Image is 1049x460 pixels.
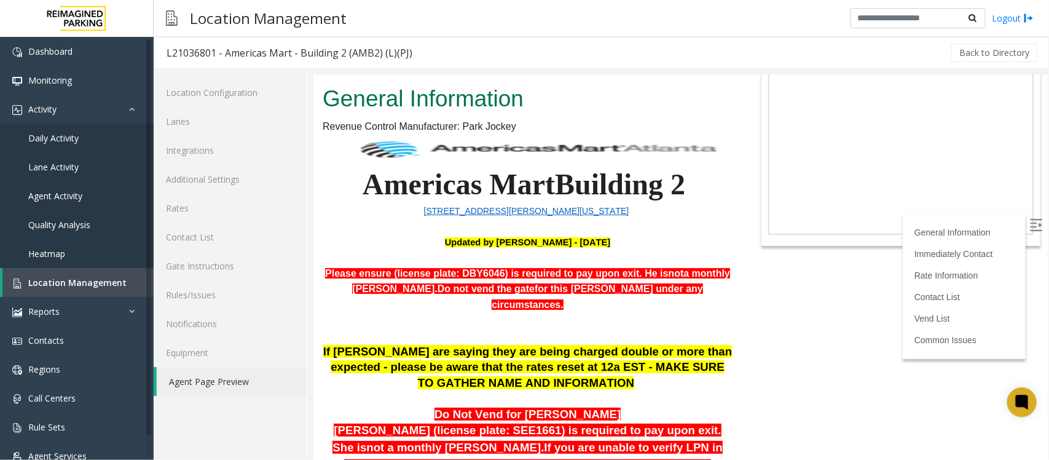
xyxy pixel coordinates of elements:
a: Location Configuration [154,78,307,107]
span: Building 2 [242,93,372,125]
a: Logout [992,12,1034,25]
img: 'icon' [12,47,22,57]
img: 'icon' [12,394,22,404]
span: Revenue Control Manufacturer: Park Jockey [9,46,203,57]
span: Reports [28,306,60,317]
img: 'icon' [12,105,22,115]
div: L21036801 - Americas Mart - Building 2 (AMB2) (L)(PJ) [167,45,412,61]
img: Open/Close Sidebar Menu [717,144,729,156]
a: Rates [154,194,307,223]
span: Monitoring [28,74,72,86]
span: Call Centers [28,392,76,404]
span: Lane Activity [28,161,79,173]
h3: Location Management [184,3,353,33]
button: Back to Directory [951,44,1037,62]
a: Common Issues [601,260,663,270]
a: Notifications [154,309,307,338]
img: logout [1024,12,1034,25]
span: Do Not Vend for [PERSON_NAME] [121,333,308,346]
img: pageIcon [166,3,178,33]
span: Regions [28,363,60,375]
span: If [PERSON_NAME] are saying they are being charged double or more than expected - please be aware... [10,270,419,314]
img: 'icon' [12,336,22,346]
img: 'icon' [12,365,22,375]
span: [STREET_ADDRESS][PERSON_NAME][US_STATE] [111,131,316,141]
span: Daily Activity [28,132,79,144]
font: Updated by [PERSON_NAME] - [DATE] [132,162,297,172]
span: Dashboard [28,46,73,57]
span: Heatmap [28,248,65,260]
a: Location Management [2,268,154,297]
span: not [355,193,371,204]
a: Additional Settings [154,165,307,194]
span: Location Management [28,277,127,288]
img: 'icon' [12,307,22,317]
h2: General Information [9,8,419,40]
a: Gate Instructions [154,252,307,280]
img: 'icon' [12,279,22,288]
span: Agent Activity [28,190,82,202]
span: Contacts [28,335,64,346]
a: General Information [601,153,677,162]
img: 'icon' [12,76,22,86]
a: Integrations [154,136,307,165]
a: [STREET_ADDRESS][PERSON_NAME][US_STATE] [111,130,316,141]
span: a monthly [PERSON_NAME]. [39,193,417,220]
a: Contact List [601,217,646,227]
span: [PERSON_NAME] (license plate: SEE1661) is required to pay upon exit. She is [19,349,407,379]
a: Contact List [154,223,307,252]
a: Immediately Contact [601,174,680,184]
a: Vend List [601,239,637,248]
a: Equipment [154,338,307,367]
span: Please ensure (license plate: DBY6046) is required to pay upon exit. He is [12,193,355,204]
a: Rate Information [601,196,665,205]
img: 'icon' [12,423,22,433]
span: not a monthly [PERSON_NAME]. [19,349,407,379]
span: for this [PERSON_NAME] under any circumstances. [178,208,390,235]
span: Americas Mart [49,93,242,125]
span: Quality Analysis [28,219,90,231]
span: Do not vend the gate [124,208,221,219]
a: Agent Page Preview [157,367,307,396]
a: Rules/Issues [154,280,307,309]
a: Lanes [154,107,307,136]
span: Activity [28,103,57,115]
span: Rule Sets [28,421,65,433]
